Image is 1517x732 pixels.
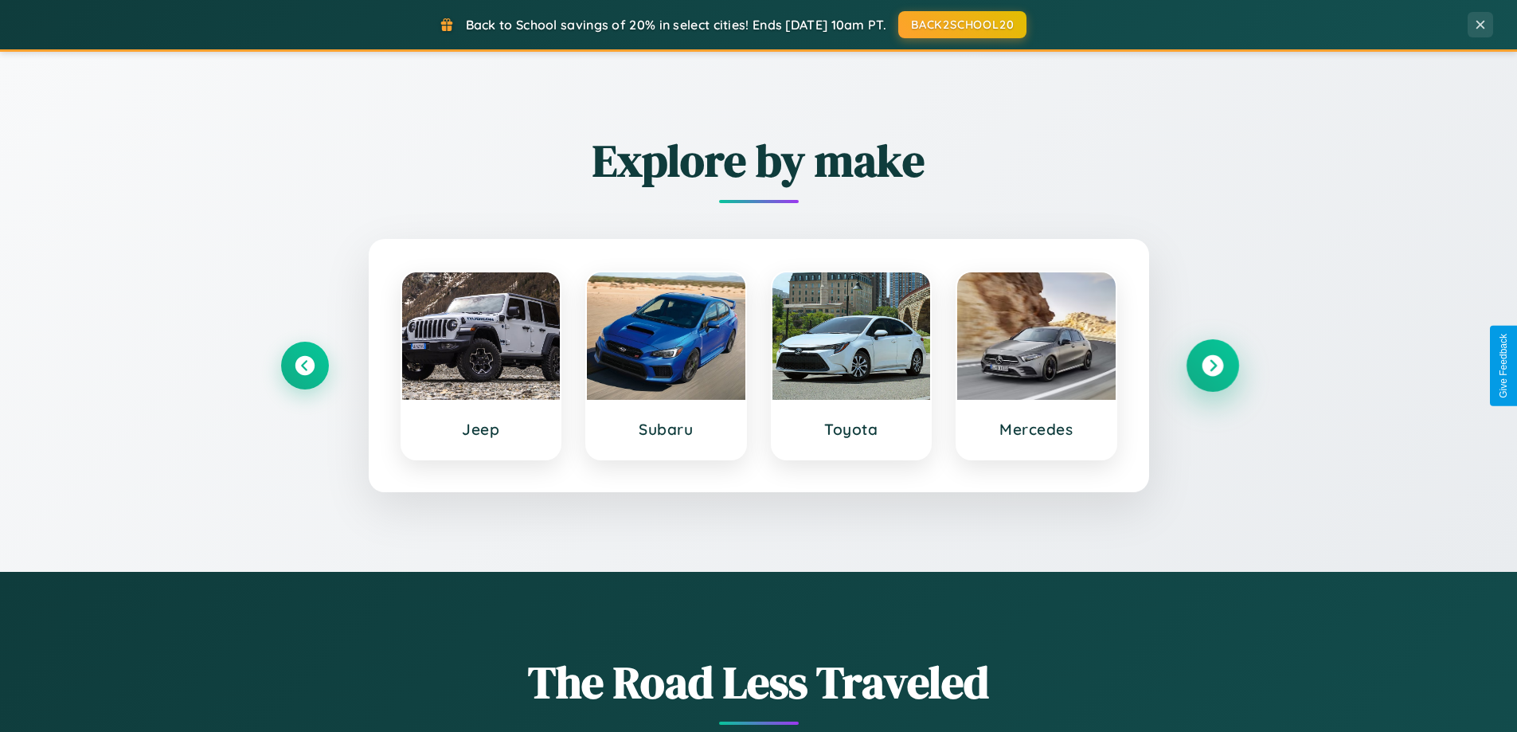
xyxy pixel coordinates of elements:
[1498,334,1509,398] div: Give Feedback
[788,420,915,439] h3: Toyota
[466,17,886,33] span: Back to School savings of 20% in select cities! Ends [DATE] 10am PT.
[281,652,1237,713] h1: The Road Less Traveled
[603,420,729,439] h3: Subaru
[281,130,1237,191] h2: Explore by make
[973,420,1100,439] h3: Mercedes
[898,11,1026,38] button: BACK2SCHOOL20
[418,420,545,439] h3: Jeep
